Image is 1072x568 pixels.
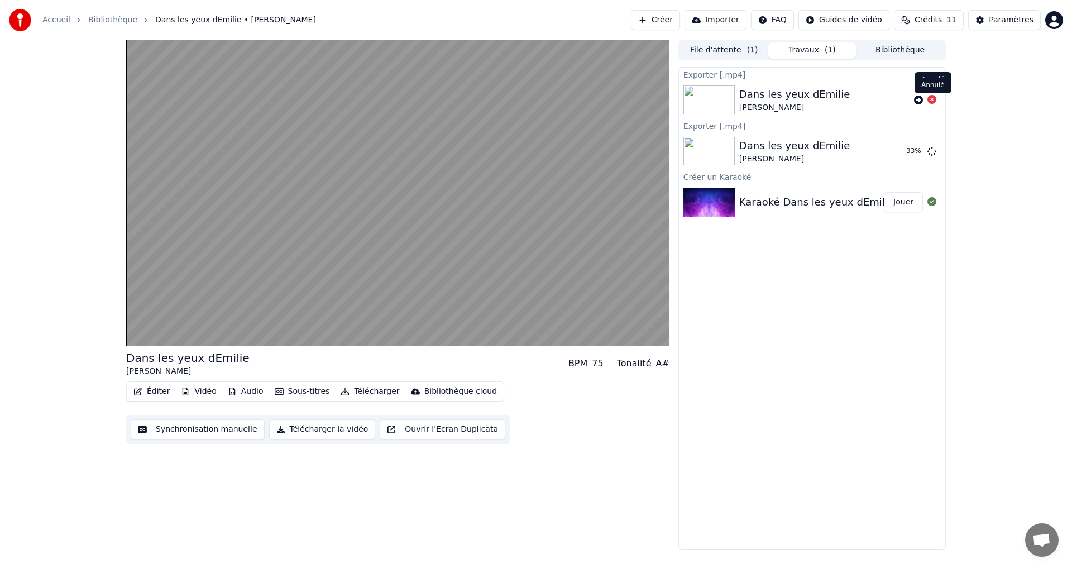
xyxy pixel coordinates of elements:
div: Dans les yeux dEmilie [126,350,250,366]
div: [PERSON_NAME] [739,154,850,165]
div: Annulé [915,78,951,93]
div: BPM [568,357,587,370]
div: [PERSON_NAME] [126,366,250,377]
button: Bibliothèque [856,42,944,59]
div: Créer un Karaoké [679,170,945,183]
div: Annulé [915,72,951,88]
div: Exporter [.mp4] [679,119,945,132]
a: Accueil [42,15,70,26]
a: Bibliothèque [88,15,137,26]
div: Tonalité [617,357,652,370]
button: Ouvrir l'Ecran Duplicata [380,419,505,440]
span: ( 1 ) [747,45,758,56]
nav: breadcrumb [42,15,316,26]
div: Karaoké Dans les yeux dEmilie - [PERSON_NAME] _ [739,194,996,210]
span: ( 1 ) [825,45,836,56]
span: Crédits [915,15,942,26]
img: youka [9,9,31,31]
span: 11 [946,15,956,26]
button: Crédits11 [894,10,964,30]
button: Audio [223,384,268,399]
button: Synchronisation manuelle [131,419,265,440]
button: Paramètres [968,10,1041,30]
div: A# [655,357,669,370]
button: Importer [685,10,746,30]
button: Guides de vidéo [798,10,889,30]
div: [PERSON_NAME] [739,102,850,113]
div: Bibliothèque cloud [424,386,497,397]
button: FAQ [751,10,794,30]
button: Télécharger la vidéo [269,419,376,440]
button: Travaux [768,42,856,59]
button: Jouer [884,192,923,212]
div: 33 % [906,147,923,156]
div: 75 [592,357,603,370]
button: Télécharger [336,384,404,399]
button: Éditer [129,384,174,399]
button: File d'attente [680,42,768,59]
button: Créer [631,10,680,30]
div: Dans les yeux dEmilie [739,138,850,154]
div: Exporter [.mp4] [679,68,945,81]
div: Dans les yeux dEmilie [739,87,850,102]
span: Dans les yeux dEmilie • [PERSON_NAME] [155,15,316,26]
button: Vidéo [176,384,221,399]
button: Sous-titres [270,384,334,399]
a: Ouvrir le chat [1025,523,1059,557]
div: Paramètres [989,15,1033,26]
